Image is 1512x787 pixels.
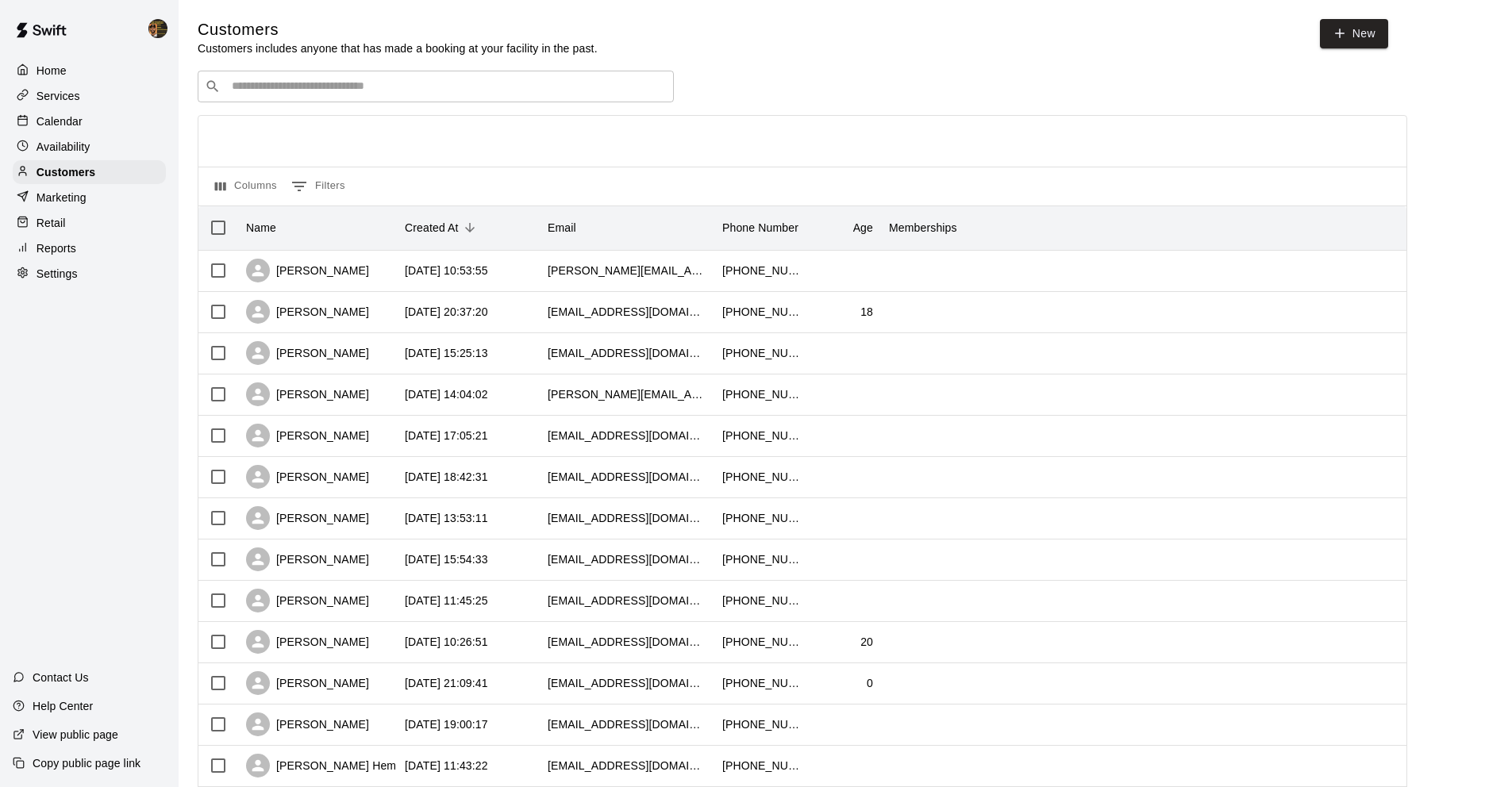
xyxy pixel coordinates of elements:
div: 2025-10-09 20:37:20 [405,304,488,320]
div: Memberships [881,205,1119,250]
p: Home [37,63,67,79]
div: [PERSON_NAME] [246,382,369,406]
p: Settings [37,266,78,282]
div: Phone Number [722,205,798,250]
div: 12bcjohnson@gmail.com [548,469,706,485]
div: marleybaseball27@gmail.com [548,675,706,691]
p: Retail [37,215,66,231]
div: Phone Number [714,205,810,250]
div: 2025-10-07 18:42:31 [405,469,488,485]
div: +13479444783 [722,634,802,650]
a: Customers [13,160,166,184]
p: Copy public page link [33,755,140,771]
div: petervafeas1@gmail.com [548,593,706,608]
div: 2025-10-08 17:05:21 [405,428,488,443]
div: 20 [860,634,873,650]
div: jmf49dz@gmail.com [548,551,706,567]
button: Select columns [211,174,281,199]
div: 0 [867,675,873,691]
div: +19174148868 [722,386,802,402]
div: lancesherer@msn.com [548,428,706,443]
div: [PERSON_NAME] [246,547,369,571]
div: 2025-10-02 11:45:25 [405,593,488,608]
p: View public page [33,727,118,743]
div: [PERSON_NAME] [246,589,369,612]
div: [PERSON_NAME] [246,712,369,736]
div: panthers2314@yahoo.com [548,634,706,650]
div: +19177472396 [722,345,802,361]
div: +19172915441 [722,758,802,774]
div: Created At [397,205,540,250]
div: +19738017468 [722,263,802,278]
div: 18 [860,304,873,320]
div: Email [548,205,576,250]
button: Sort [459,217,481,239]
a: Retail [13,211,166,235]
div: [PERSON_NAME] Hemlock [246,754,417,777]
a: Availability [13,135,166,159]
div: +13475815791 [722,716,802,732]
div: Memberships [889,205,957,250]
div: [PERSON_NAME] [246,506,369,530]
div: +19143386394 [722,304,802,320]
p: Contact Us [33,670,89,685]
p: Reports [37,240,76,256]
div: nwh10014@gmail.com [548,758,706,774]
div: Name [246,205,276,250]
p: Calendar [37,113,83,129]
a: Calendar [13,109,166,133]
div: Created At [405,205,459,250]
p: Customers [37,164,95,180]
div: [PERSON_NAME] [246,630,369,654]
div: Name [238,205,397,250]
div: +12017390853 [722,469,802,485]
h5: Customers [198,19,598,40]
div: +16463239037 [722,510,802,526]
div: [PERSON_NAME] [246,424,369,447]
a: New [1320,19,1388,48]
div: +15169029233 [722,593,802,608]
div: 2025-10-09 15:25:13 [405,345,488,361]
p: Help Center [33,698,93,714]
div: 2025-10-09 14:04:02 [405,386,488,402]
div: david_weintraub@yahoo.com [548,386,706,402]
a: Reports [13,236,166,260]
div: 2025-10-01 11:43:22 [405,758,488,774]
div: jusdis2000@yahoo.com [548,510,706,526]
div: 2025-10-02 15:54:33 [405,551,488,567]
div: +13475020381 [722,675,802,691]
div: 2025-10-01 21:09:41 [405,675,488,691]
img: Francisco Gracesqui [148,19,167,38]
a: Settings [13,262,166,286]
div: Email [540,205,714,250]
div: [PERSON_NAME] [246,259,369,282]
a: Marketing [13,186,166,209]
div: [PERSON_NAME] [246,465,369,489]
div: Age [810,205,881,250]
p: Availability [37,139,90,155]
div: rhomymohamed07@gmail.com [548,304,706,320]
div: Age [853,205,873,250]
div: +16466470028 [722,551,802,567]
div: 2025-10-10 10:53:55 [405,263,488,278]
div: [PERSON_NAME] [246,341,369,365]
div: 2025-10-01 19:00:17 [405,716,488,732]
div: 2025-10-02 10:26:51 [405,634,488,650]
div: 2025-10-03 13:53:11 [405,510,488,526]
div: adambschlesinger@gmail.com [548,716,706,732]
div: gina_crawley@yahoo.com [548,263,706,278]
div: [PERSON_NAME] [246,300,369,324]
a: Services [13,84,166,108]
a: Home [13,59,166,83]
div: +16463732440 [722,428,802,443]
p: Marketing [37,190,87,205]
